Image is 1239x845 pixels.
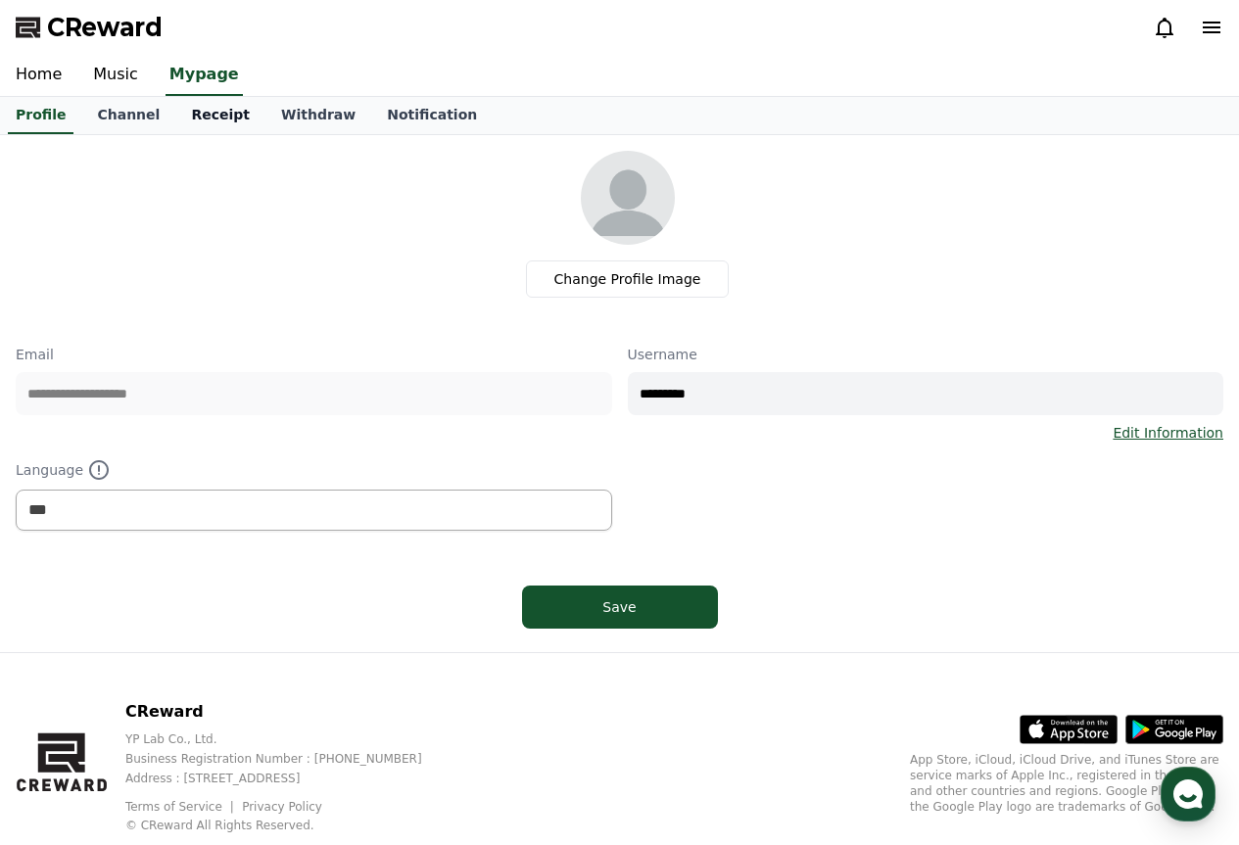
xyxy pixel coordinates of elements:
a: Messages [129,621,253,670]
a: Withdraw [265,97,371,134]
p: © CReward All Rights Reserved. [125,818,453,833]
div: Save [561,597,679,617]
a: Terms of Service [125,800,237,814]
img: profile_image [581,151,675,245]
a: Home [6,621,129,670]
a: Settings [253,621,376,670]
p: Username [628,345,1224,364]
span: CReward [47,12,163,43]
a: Mypage [166,55,243,96]
p: YP Lab Co., Ltd. [125,731,453,747]
label: Change Profile Image [526,260,730,298]
p: Email [16,345,612,364]
span: Home [50,650,84,666]
a: Privacy Policy [242,800,322,814]
a: Receipt [175,97,265,134]
a: Profile [8,97,73,134]
a: Notification [371,97,493,134]
p: CReward [125,700,453,724]
span: Messages [163,651,220,667]
p: App Store, iCloud, iCloud Drive, and iTunes Store are service marks of Apple Inc., registered in ... [910,752,1223,815]
span: Settings [290,650,338,666]
button: Save [522,586,718,629]
p: Language [16,458,612,482]
a: CReward [16,12,163,43]
p: Address : [STREET_ADDRESS] [125,771,453,786]
a: Channel [81,97,175,134]
a: Music [77,55,154,96]
p: Business Registration Number : [PHONE_NUMBER] [125,751,453,767]
a: Edit Information [1113,423,1223,443]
